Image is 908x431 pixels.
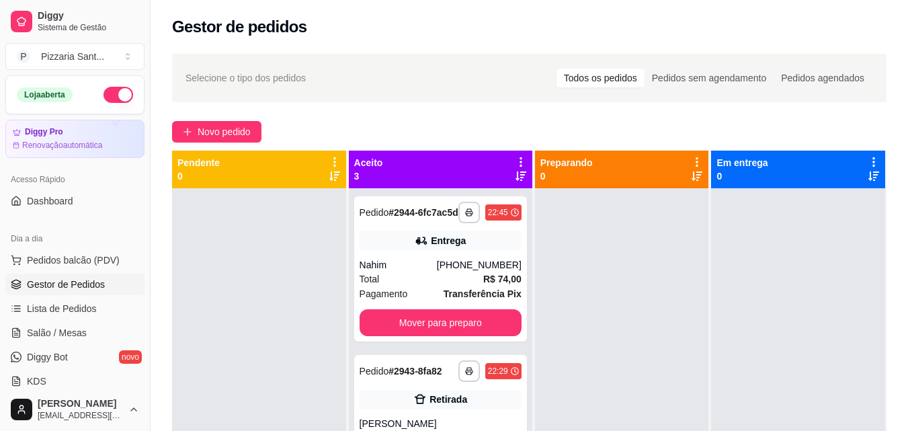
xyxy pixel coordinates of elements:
[104,87,133,103] button: Alterar Status
[5,346,145,368] a: Diggy Botnovo
[5,228,145,249] div: Dia a dia
[388,207,458,218] strong: # 2944-6fc7ac5d
[185,71,306,85] span: Selecione o tipo dos pedidos
[360,286,408,301] span: Pagamento
[360,366,389,377] span: Pedido
[488,366,508,377] div: 22:29
[5,190,145,212] a: Dashboard
[360,309,522,336] button: Mover para preparo
[27,194,73,208] span: Dashboard
[17,50,30,63] span: P
[5,322,145,344] a: Salão / Mesas
[556,69,645,87] div: Todos os pedidos
[27,253,120,267] span: Pedidos balcão (PDV)
[38,22,139,33] span: Sistema de Gestão
[429,393,467,406] div: Retirada
[354,169,383,183] p: 3
[5,5,145,38] a: DiggySistema de Gestão
[27,350,68,364] span: Diggy Bot
[716,169,768,183] p: 0
[5,120,145,158] a: Diggy ProRenovaçãoautomática
[22,140,102,151] article: Renovação automática
[716,156,768,169] p: Em entrega
[645,69,774,87] div: Pedidos sem agendamento
[360,207,389,218] span: Pedido
[354,156,383,169] p: Aceito
[431,234,466,247] div: Entrega
[774,69,872,87] div: Pedidos agendados
[360,417,522,430] div: [PERSON_NAME]
[388,366,442,377] strong: # 2943-8fa82
[38,10,139,22] span: Diggy
[27,326,87,340] span: Salão / Mesas
[38,398,123,410] span: [PERSON_NAME]
[5,169,145,190] div: Acesso Rápido
[360,272,380,286] span: Total
[177,169,220,183] p: 0
[27,278,105,291] span: Gestor de Pedidos
[41,50,104,63] div: Pizzaria Sant ...
[483,274,522,284] strong: R$ 74,00
[27,302,97,315] span: Lista de Pedidos
[38,410,123,421] span: [EMAIL_ADDRESS][DOMAIN_NAME]
[5,393,145,426] button: [PERSON_NAME][EMAIL_ADDRESS][DOMAIN_NAME]
[172,16,307,38] h2: Gestor de pedidos
[360,258,437,272] div: Nahim
[177,156,220,169] p: Pendente
[172,121,261,143] button: Novo pedido
[5,370,145,392] a: KDS
[183,127,192,136] span: plus
[5,43,145,70] button: Select a team
[17,87,73,102] div: Loja aberta
[540,169,593,183] p: 0
[5,274,145,295] a: Gestor de Pedidos
[540,156,593,169] p: Preparando
[488,207,508,218] div: 22:45
[444,288,522,299] strong: Transferência Pix
[27,375,46,388] span: KDS
[5,298,145,319] a: Lista de Pedidos
[5,249,145,271] button: Pedidos balcão (PDV)
[25,127,63,137] article: Diggy Pro
[198,124,251,139] span: Novo pedido
[437,258,522,272] div: [PHONE_NUMBER]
